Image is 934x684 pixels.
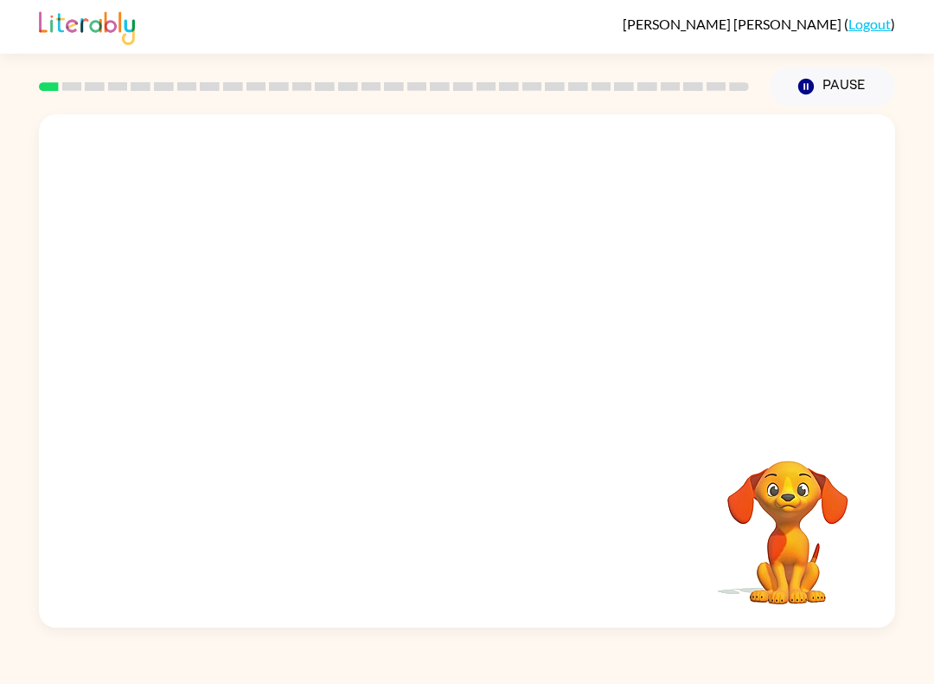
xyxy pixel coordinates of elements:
[39,7,135,45] img: Literably
[848,16,891,32] a: Logout
[770,67,895,106] button: Pause
[701,434,874,607] video: Your browser must support playing .mp4 files to use Literably. Please try using another browser.
[623,16,844,32] span: [PERSON_NAME] [PERSON_NAME]
[623,16,895,32] div: ( )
